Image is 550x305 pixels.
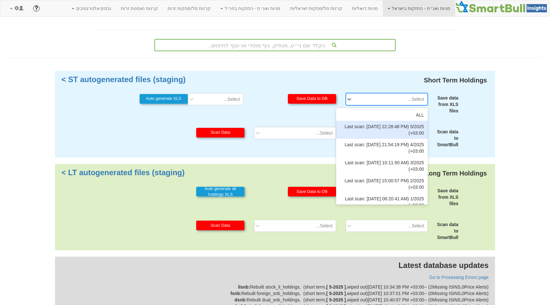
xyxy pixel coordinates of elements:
[433,187,458,207] div: Save data from XLS files
[336,175,428,193] div: 2/2025 (Last scan: [DATE] 15:00:57 PM +03:00)
[422,74,489,87] div: Short Term Holdings
[28,0,44,16] a: ?
[61,168,185,177] a: LT autogenerated files (staging) >
[316,223,333,229] div: Select...
[215,0,285,16] a: מניות ואג״ח - החזקות בחו״ל
[61,297,489,303] div: Rebuilt dual_snb_holdings , ( short term , , wiped out ) [DATE] 10:40:07 PM +03:00 -- ( 0 Missing...
[234,297,247,302] strong: dsnb :
[155,40,395,51] div: הקלד שם ני״ע, מנפיק, גוף מוסדי או ענף לחיפוש...
[285,0,347,16] a: קרנות סל/מחקות ישראליות
[336,139,428,157] div: 4/2025 (Last scan: [DATE] 21:54:19 PM +03:00)
[67,0,116,16] a: נכסים אלטרנטיבים
[433,221,458,241] div: Scan data to SmartBull
[336,121,428,139] div: 5/2025 (Last scan: [DATE] 22:28:48 PM +03:00)
[429,275,489,280] a: Go to Processing Errors page
[231,291,242,296] strong: fsnb :
[196,187,244,196] button: Auto generate all holdings XLS
[336,157,428,175] div: 3/2025 (Last scan: [DATE] 10:11:50 AM +03:00)
[61,290,489,297] div: Rebuilt foreign_snb_holdings , ( short term , , wiped out ) [DATE] 10:37:01 PM +03:00 -- ( 0 Miss...
[196,221,244,230] button: Scan Data
[433,95,458,114] div: Save data from XLS files
[61,260,489,271] p: Latest database updates
[326,284,346,290] b: [ 5-2025 ]
[408,223,424,229] div: Select...
[316,130,333,136] div: Select...
[288,94,336,104] button: Save Data to DB
[140,94,188,104] button: Auto generate XLS
[61,75,186,84] a: ST autogenerated files (staging) >
[326,297,346,302] b: [ 5-2025 ]
[383,0,455,16] a: מניות ואג״ח - החזקות בישראל
[288,187,336,196] button: Save Data to DB
[408,96,424,102] div: Select...
[347,0,383,16] a: מניות דואליות
[455,0,550,13] img: Smartbull
[163,0,215,16] a: קרנות סל/מחקות זרות
[238,284,250,290] strong: ilsnb :
[116,0,163,16] a: קרנות נאמנות זרות
[336,193,428,211] div: 1/2025 (Last scan: [DATE] 08:20:41 AM +03:00)
[433,129,458,148] div: Scan data to SmartBull
[336,109,428,121] div: ALL
[326,291,346,296] b: [ 5-2025 ]
[34,5,38,12] span: ?
[224,96,240,102] div: Select...
[196,128,244,138] button: Scan Data
[61,284,489,290] div: Rebuilt stock_il_holdings , ( short term , , wiped out ) [DATE] 10:34:38 PM +03:00 -- ( 2 Missing...
[423,167,489,180] div: Long Term Holdings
